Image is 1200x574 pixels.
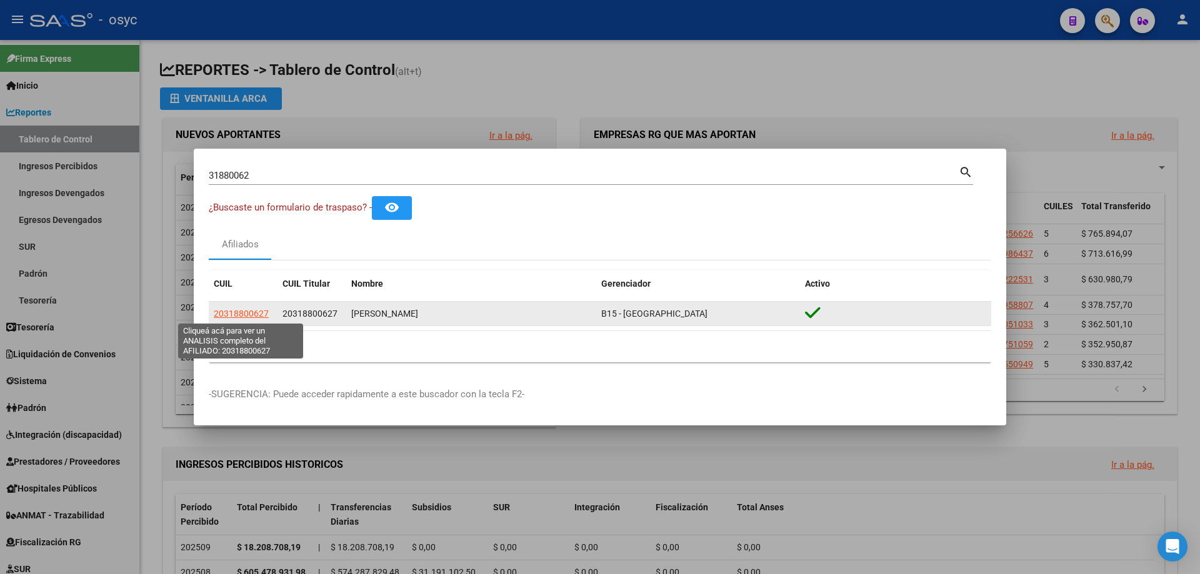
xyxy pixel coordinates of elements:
div: 1 total [209,331,991,362]
span: Nombre [351,279,383,289]
mat-icon: remove_red_eye [384,200,399,215]
div: Afiliados [222,237,259,252]
datatable-header-cell: CUIL [209,270,277,297]
datatable-header-cell: Gerenciador [596,270,800,297]
span: CUIL Titular [282,279,330,289]
span: Gerenciador [601,279,651,289]
span: 20318800627 [282,309,337,319]
span: ¿Buscaste un formulario de traspaso? - [209,202,372,213]
div: Open Intercom Messenger [1157,532,1187,562]
datatable-header-cell: CUIL Titular [277,270,346,297]
datatable-header-cell: Nombre [346,270,596,297]
span: B15 - [GEOGRAPHIC_DATA] [601,309,707,319]
div: [PERSON_NAME] [351,307,591,321]
datatable-header-cell: Activo [800,270,991,297]
span: CUIL [214,279,232,289]
span: 20318800627 [214,309,269,319]
p: -SUGERENCIA: Puede acceder rapidamente a este buscador con la tecla F2- [209,387,991,402]
mat-icon: search [959,164,973,179]
span: Activo [805,279,830,289]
